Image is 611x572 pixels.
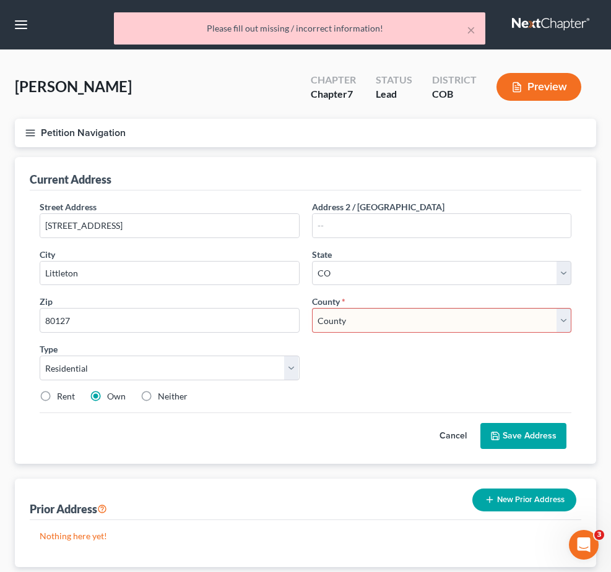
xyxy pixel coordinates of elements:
[480,423,566,449] button: Save Address
[40,262,299,285] input: Enter city...
[40,202,97,212] span: Street Address
[107,390,126,403] label: Own
[311,87,356,101] div: Chapter
[432,87,477,101] div: COB
[594,530,604,540] span: 3
[311,73,356,87] div: Chapter
[313,214,571,237] input: --
[312,249,332,260] span: State
[496,73,581,101] button: Preview
[57,390,75,403] label: Rent
[376,73,412,87] div: Status
[432,73,477,87] div: District
[312,296,340,307] span: County
[467,22,475,37] button: ×
[347,88,353,100] span: 7
[472,489,576,511] button: New Prior Address
[15,77,132,95] span: [PERSON_NAME]
[30,502,107,516] div: Prior Address
[376,87,412,101] div: Lead
[158,390,188,403] label: Neither
[124,22,475,35] div: Please fill out missing / incorrect information!
[426,424,480,448] button: Cancel
[30,172,111,187] div: Current Address
[40,214,299,237] input: Enter street address
[312,200,444,213] label: Address 2 / [GEOGRAPHIC_DATA]
[15,119,596,147] button: Petition Navigation
[40,296,53,307] span: Zip
[40,249,55,260] span: City
[40,343,58,356] label: Type
[40,530,571,542] p: Nothing here yet!
[569,530,599,560] iframe: Intercom live chat
[40,308,300,333] input: XXXXX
